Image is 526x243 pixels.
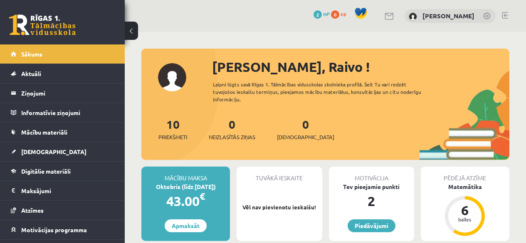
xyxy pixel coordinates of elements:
[158,133,187,141] span: Priekšmeti
[11,44,114,64] a: Sākums
[329,182,414,191] div: Tev pieejamie punkti
[141,182,230,191] div: Oktobris (līdz [DATE])
[158,117,187,141] a: 10Priekšmeti
[9,15,76,35] a: Rīgas 1. Tālmācības vidusskola
[11,201,114,220] a: Atzīmes
[452,204,477,217] div: 6
[11,142,114,161] a: [DEMOGRAPHIC_DATA]
[314,10,322,19] span: 2
[165,219,207,232] a: Apmaksāt
[21,226,87,233] span: Motivācijas programma
[11,103,114,122] a: Informatīvie ziņojumi
[209,133,255,141] span: Neizlasītās ziņas
[21,103,114,122] legend: Informatīvie ziņojumi
[421,167,509,182] div: Pēdējā atzīme
[21,83,114,103] legend: Ziņojumi
[409,12,417,21] img: Raivo Jurciks
[141,191,230,211] div: 43.00
[421,182,509,191] div: Matemātika
[329,191,414,211] div: 2
[341,10,346,17] span: xp
[348,219,395,232] a: Piedāvājumi
[21,148,86,155] span: [DEMOGRAPHIC_DATA]
[21,167,71,175] span: Digitālie materiāli
[11,64,114,83] a: Aktuāli
[237,167,322,182] div: Tuvākā ieskaite
[11,123,114,142] a: Mācību materiāli
[212,57,509,77] div: [PERSON_NAME], Raivo !
[11,220,114,239] a: Motivācijas programma
[21,128,67,136] span: Mācību materiāli
[21,50,42,58] span: Sākums
[331,10,339,19] span: 0
[21,70,41,77] span: Aktuāli
[314,10,330,17] a: 2 mP
[422,12,474,20] a: [PERSON_NAME]
[200,190,205,202] span: €
[213,81,434,103] div: Laipni lūgts savā Rīgas 1. Tālmācības vidusskolas skolnieka profilā. Šeit Tu vari redzēt tuvojošo...
[11,83,114,103] a: Ziņojumi
[21,181,114,200] legend: Maksājumi
[11,181,114,200] a: Maksājumi
[11,162,114,181] a: Digitālie materiāli
[452,217,477,222] div: balles
[277,117,334,141] a: 0[DEMOGRAPHIC_DATA]
[323,10,330,17] span: mP
[241,203,318,211] p: Vēl nav pievienotu ieskaišu!
[329,167,414,182] div: Motivācija
[331,10,350,17] a: 0 xp
[209,117,255,141] a: 0Neizlasītās ziņas
[421,182,509,237] a: Matemātika 6 balles
[141,167,230,182] div: Mācību maksa
[277,133,334,141] span: [DEMOGRAPHIC_DATA]
[21,206,44,214] span: Atzīmes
